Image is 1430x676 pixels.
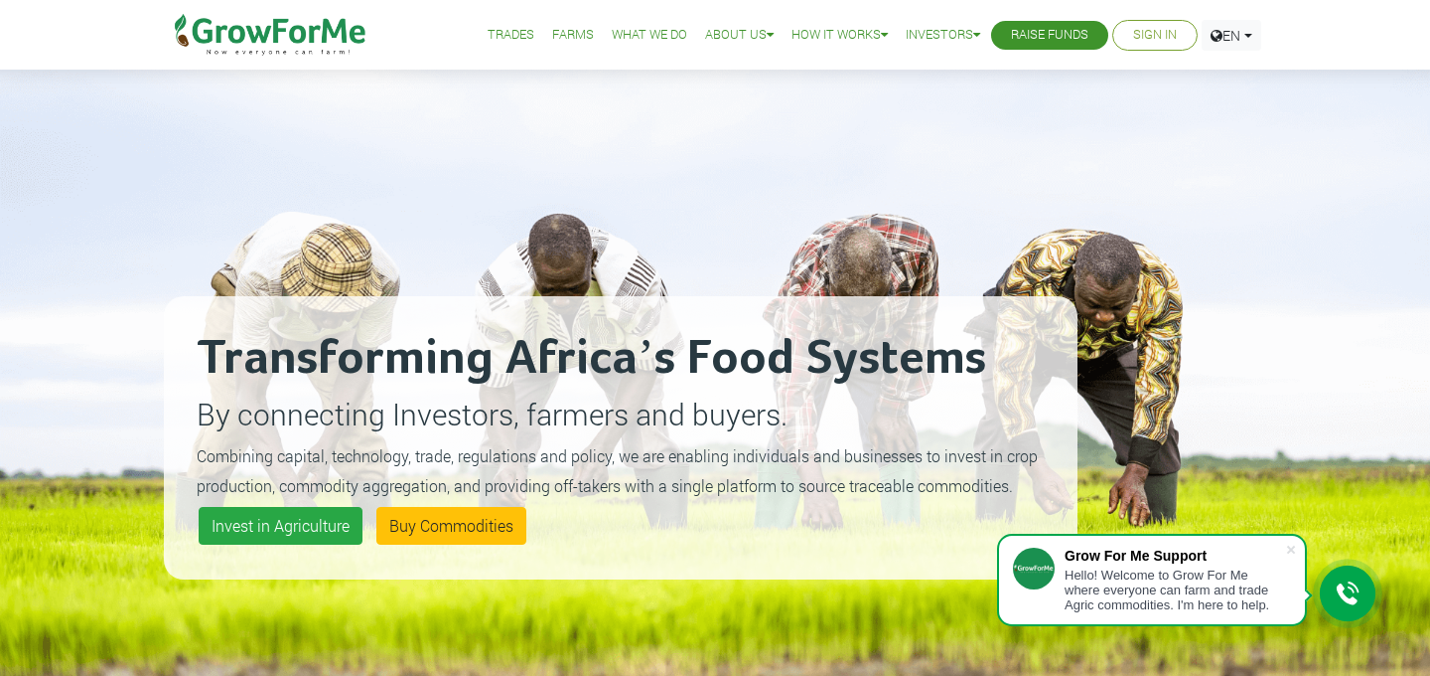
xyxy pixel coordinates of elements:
[552,25,594,46] a: Farms
[197,392,1045,436] p: By connecting Investors, farmers and buyers.
[199,507,362,545] a: Invest in Agriculture
[1133,25,1177,46] a: Sign In
[705,25,774,46] a: About Us
[906,25,980,46] a: Investors
[1065,548,1285,564] div: Grow For Me Support
[1065,568,1285,612] div: Hello! Welcome to Grow For Me where everyone can farm and trade Agric commodities. I'm here to help.
[197,329,1045,389] h2: Transforming Africa’s Food Systems
[612,25,687,46] a: What We Do
[488,25,534,46] a: Trades
[376,507,526,545] a: Buy Commodities
[1011,25,1088,46] a: Raise Funds
[1202,20,1261,51] a: EN
[791,25,888,46] a: How it Works
[197,445,1038,496] small: Combining capital, technology, trade, regulations and policy, we are enabling individuals and bus...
